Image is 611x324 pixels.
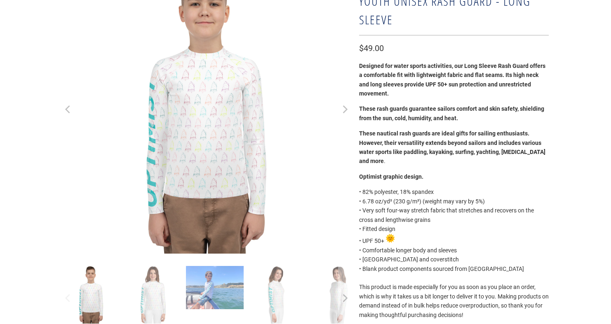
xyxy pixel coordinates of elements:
[62,266,120,324] img: Optimist sailing regata design Youth Unisex Rash Guard - Long Sleeve
[385,233,395,243] img: 🌞
[359,173,423,180] strong: Optimist graphic design.
[359,129,549,166] p: .
[359,187,549,319] p: • 82% polyester, 18% spandex • 6.78 oz/yd² (230 g/m²) (weight may vary by 5%) • Very soft four-wa...
[359,63,545,97] strong: Designed for water sports activities, our Long Sleeve Rash Guard offers a comfortable fit with li...
[359,130,545,164] strong: These nautical rash guards are ideal gifts for sailing enthusiasts. However, their versatility ex...
[359,105,544,121] strong: These rash guards guarantee sailors comfort and skin safety, shielding from the sun, cold, humidi...
[248,266,305,324] img: Optimist sailing regata design Youth Unisex Rash Guard - Long Sleeve
[186,266,244,309] img: Optimist sailing regata design Youth Unisex Rash Guard - Long Sleeve
[124,266,182,324] img: Optimist sailing regata design Youth Unisex Rash Guard - Long Sleeve
[359,43,384,53] span: $49.00
[310,266,367,324] img: Optimist sailing regata design Youth Unisex Rash Guard - Long Sleeve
